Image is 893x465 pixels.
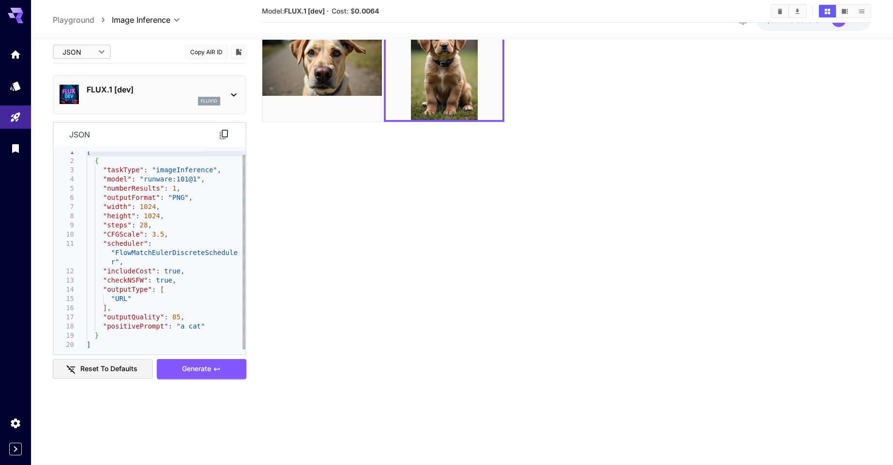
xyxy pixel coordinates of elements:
div: 20 [54,341,74,350]
span: : [160,194,164,202]
div: 2 [54,157,74,166]
span: "model" [103,176,131,183]
span: } [94,332,98,340]
span: "FlowMatchEulerDiscreteSchedule [111,249,237,257]
span: : [168,323,172,330]
span: true [164,268,181,275]
nav: breadcrumb [53,14,112,26]
button: Add to library [234,46,243,58]
div: 18 [54,322,74,331]
span: JSON [62,47,92,57]
span: , [201,176,205,183]
div: 8 [54,212,74,221]
span: , [164,231,168,239]
span: "height" [103,212,135,220]
span: "imageInference" [151,166,217,174]
div: 11 [54,240,74,249]
span: "CFGScale" [103,231,143,239]
span: "URL" [111,295,131,303]
span: { [94,157,98,165]
span: $52.13 [766,16,790,24]
span: : [156,268,160,275]
span: , [188,194,192,202]
div: 17 [54,313,74,322]
span: , [217,166,221,174]
div: Playground [10,111,21,123]
span: 1 [172,185,176,193]
span: "scheduler" [103,240,148,248]
span: 1024 [144,212,160,220]
span: [ [87,148,91,156]
span: "checkNSFW" [103,277,148,285]
div: 7 [54,203,74,212]
span: , [172,277,176,285]
div: 4 [54,175,74,184]
button: Show media in grid view [819,5,836,17]
div: 15 [54,295,74,304]
span: , [107,304,111,312]
span: 3.5 [151,231,164,239]
span: : [148,240,151,248]
span: , [148,222,151,229]
span: "positivePrompt" [103,323,168,330]
div: 5 [54,184,74,194]
img: 2Q== [386,3,502,120]
div: FLUX.1 [dev]flux1d [60,80,240,109]
span: , [180,314,184,321]
span: "a cat" [176,323,205,330]
div: Settings [10,417,21,429]
div: 13 [54,276,74,285]
span: Model: [262,7,325,15]
div: 16 [54,304,74,313]
span: , [180,268,184,275]
div: 1 [54,148,74,157]
p: flux1d [201,98,217,105]
div: 19 [54,331,74,341]
span: : [164,314,168,321]
span: , [176,185,180,193]
div: 3 [54,166,74,175]
div: Clear AllDownload All [771,4,807,18]
span: "taskType" [103,166,143,174]
button: Expand sidebar [9,443,22,455]
img: 2Q== [262,2,382,121]
span: : [136,212,139,220]
span: "outputQuality" [103,314,164,321]
span: Image Inference [112,14,170,26]
button: Show media in video view [836,5,853,17]
span: 28 [139,222,148,229]
span: , [119,258,123,266]
button: Show media in list view [853,5,870,17]
p: · [327,5,329,17]
div: 10 [54,230,74,240]
b: 0.0064 [355,7,379,15]
span: , [156,203,160,211]
div: Models [10,80,21,92]
button: Clear All [772,5,788,17]
span: r" [111,258,119,266]
span: Cost: $ [332,7,379,15]
div: 6 [54,194,74,203]
span: credits left [790,16,824,24]
div: Library [10,142,21,154]
span: "outputType" [103,286,151,294]
div: 9 [54,221,74,230]
div: Show media in grid viewShow media in video viewShow media in list view [818,4,871,18]
span: : [151,286,155,294]
span: "width" [103,203,131,211]
p: FLUX.1 [dev] [87,84,220,95]
span: : [144,231,148,239]
span: : [164,185,168,193]
div: 12 [54,267,74,276]
span: : [131,222,135,229]
span: , [160,212,164,220]
span: : [148,277,151,285]
button: Reset to defaults [53,360,153,379]
p: json [69,129,90,140]
span: Generate [182,363,211,375]
span: 1024 [139,203,156,211]
button: Copy AIR ID [185,45,228,59]
a: Playground [53,14,94,26]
